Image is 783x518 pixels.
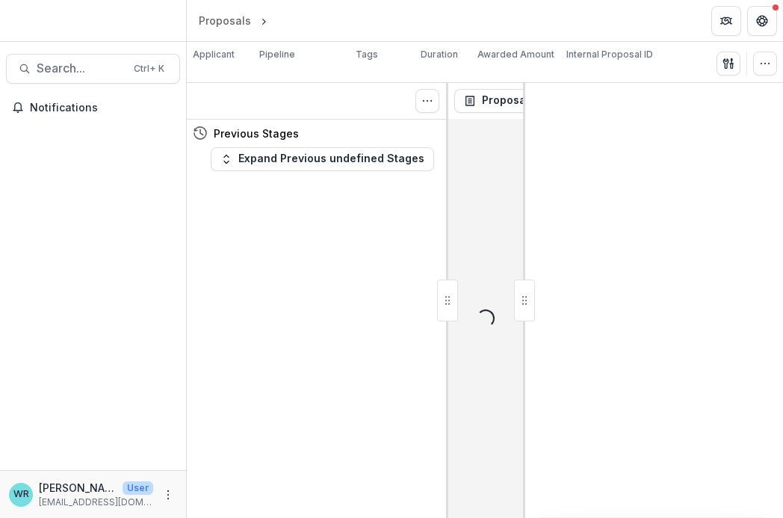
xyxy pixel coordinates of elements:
[747,6,777,36] button: Get Help
[214,126,299,141] h4: Previous Stages
[259,48,295,61] p: Pipeline
[193,10,334,31] nav: breadcrumb
[159,486,177,504] button: More
[356,48,378,61] p: Tags
[193,48,235,61] p: Applicant
[415,89,439,113] button: Toggle View Cancelled Tasks
[454,89,557,113] button: Proposal
[6,96,180,120] button: Notifications
[566,48,653,61] p: Internal Proposal ID
[477,48,554,61] p: Awarded Amount
[199,13,251,28] div: Proposals
[421,48,458,61] p: Duration
[39,496,153,509] p: [EMAIL_ADDRESS][DOMAIN_NAME]
[123,481,153,495] p: User
[13,490,29,499] div: Wendy Rohrbach
[711,6,741,36] button: Partners
[193,10,257,31] a: Proposals
[211,147,434,171] button: Expand Previous undefined Stages
[6,54,180,84] button: Search...
[39,480,117,496] p: [PERSON_NAME]
[131,61,167,77] div: Ctrl + K
[37,61,125,75] span: Search...
[30,102,174,114] span: Notifications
